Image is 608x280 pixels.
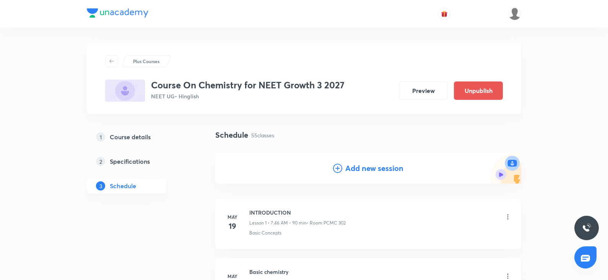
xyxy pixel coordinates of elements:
[133,58,159,65] p: Plus Courses
[110,132,151,142] h5: Course details
[87,129,191,145] a: 1Course details
[87,154,191,169] a: 2Specifications
[225,220,240,232] h4: 19
[96,157,105,166] p: 2
[225,213,240,220] h6: May
[508,7,521,20] img: Aarati parsewar
[491,153,521,184] img: Add
[151,80,345,91] h3: Course On Chemistry for NEET Growth 3 2027
[441,10,448,17] img: avatar
[438,8,450,20] button: avatar
[251,131,274,139] p: 55 classes
[105,80,145,102] img: A55BF730-D788-47EE-980D-FBD179FCC470_plus.png
[96,132,105,142] p: 1
[110,181,136,190] h5: Schedule
[249,208,346,217] h6: INTRODUCTION
[96,181,105,190] p: 3
[110,157,150,166] h5: Specifications
[399,81,448,100] button: Preview
[249,220,307,226] p: Lesson 1 • 7:46 AM • 90 min
[225,273,240,280] h6: May
[582,223,591,233] img: ttu
[454,81,503,100] button: Unpublish
[249,230,281,236] p: Basic Concepts
[151,92,345,100] p: NEET UG • Hinglish
[87,8,148,18] img: Company Logo
[249,268,346,276] h6: Basic chemistry
[307,220,346,226] p: • Room PCMC 302
[345,163,403,174] h4: Add new session
[87,8,148,20] a: Company Logo
[215,129,248,141] h4: Schedule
